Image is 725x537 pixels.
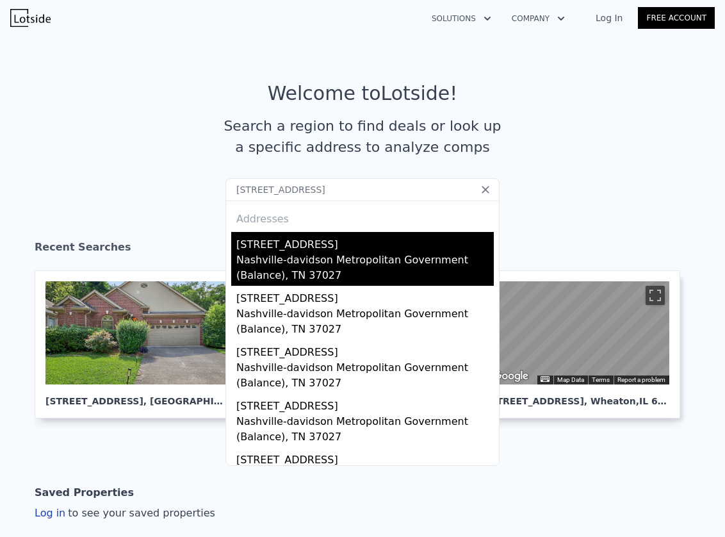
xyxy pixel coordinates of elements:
div: Nashville-davidson Metropolitan Government (Balance), TN 37027 [236,252,494,286]
div: Nashville-davidson Metropolitan Government (Balance), TN 37027 [236,306,494,340]
button: Map Data [557,376,584,384]
a: Map [STREET_ADDRESS], Wheaton,IL 60187 [475,270,690,418]
div: Log in [35,506,215,521]
div: Map [486,281,669,384]
div: Welcome to Lotside ! [268,82,458,105]
input: Search an address or region... [225,178,500,201]
div: [STREET_ADDRESS] , Wheaton [486,384,669,408]
div: Nashville-davidson Metropolitan Government (Balance), TN 37027 [236,360,494,393]
div: Nashville-davidson Metropolitan Government (Balance), TN 37027 [236,414,494,447]
span: to see your saved properties [65,507,215,519]
button: Keyboard shortcuts [541,376,550,382]
a: Report a problem [617,376,665,383]
div: [STREET_ADDRESS] [236,393,494,414]
a: [STREET_ADDRESS], [GEOGRAPHIC_DATA] [35,270,250,418]
a: Log In [580,12,638,24]
div: Recent Searches [35,229,690,270]
a: Open this area in Google Maps (opens a new window) [489,368,532,384]
span: , IL 60187 [636,396,683,406]
img: Google [489,368,532,384]
a: Terms (opens in new tab) [592,376,610,383]
a: Free Account [638,7,715,29]
div: Saved Properties [35,480,134,506]
div: [STREET_ADDRESS] [236,232,494,252]
button: Company [501,7,575,30]
button: Solutions [421,7,501,30]
div: Addresses [231,201,494,232]
div: Street View [486,281,669,384]
div: [STREET_ADDRESS] [236,340,494,360]
div: [STREET_ADDRESS] , [GEOGRAPHIC_DATA] [45,384,229,408]
div: Search a region to find deals or look up a specific address to analyze comps [219,115,506,158]
button: Toggle fullscreen view [646,286,665,305]
div: [STREET_ADDRESS] [236,447,494,468]
div: [STREET_ADDRESS] [236,286,494,306]
img: Lotside [10,9,51,27]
